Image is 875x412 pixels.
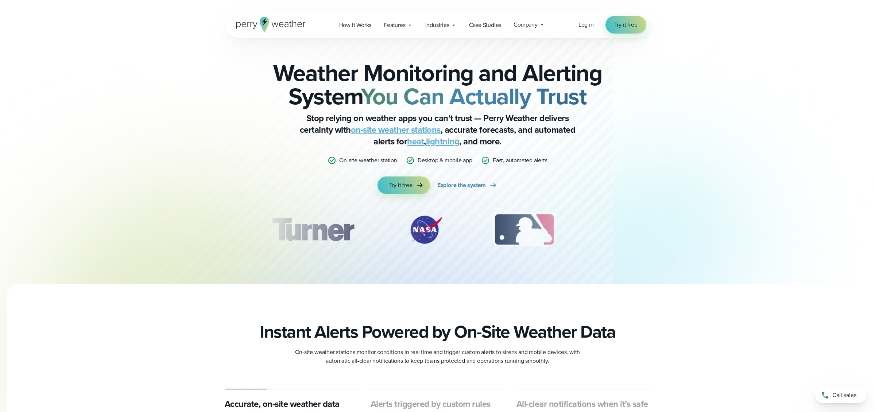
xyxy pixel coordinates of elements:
div: 2 of 12 [400,211,451,248]
strong: You Can Actually Trust [361,79,586,113]
h3: Alerts triggered by custom rules [371,398,505,410]
img: NASA.svg [400,211,451,248]
h2: Weather Monitoring and Alerting System [261,61,614,108]
div: 4 of 12 [598,211,656,248]
p: On-site weather stations monitor conditions in real time and trigger custom alerts to sirens and ... [292,348,584,365]
a: Case Studies [463,18,508,32]
span: How it Works [339,21,372,30]
span: Explore the system [437,181,486,190]
a: Log in [578,20,594,29]
span: Call sales [832,391,856,400]
a: heat [407,135,424,148]
img: PGA.svg [598,211,656,248]
h3: Accurate, on-site weather data [225,398,359,410]
a: Try it free [605,16,646,34]
span: Try it free [389,181,413,190]
span: Company [514,20,538,29]
p: Stop relying on weather apps you can’t trust — Perry Weather delivers certainty with , accurate f... [292,112,584,147]
img: Turner-Construction_1.svg [261,211,364,248]
span: Try it free [614,20,638,29]
a: lightning [426,135,460,148]
span: Case Studies [469,21,502,30]
p: Desktop & mobile app [418,156,472,165]
div: 3 of 12 [486,211,563,248]
h2: Instant Alerts Powered by On-Site Weather Data [260,322,615,342]
a: on-site weather stations [351,123,441,136]
img: MLB.svg [486,211,563,248]
div: slideshow [261,211,614,252]
a: How it Works [333,18,378,32]
a: Call sales [815,387,866,403]
a: Explore the system [437,176,497,194]
div: 1 of 12 [261,211,364,248]
span: Industries [425,21,449,30]
p: Fast, automated alerts [493,156,547,165]
span: Features [384,21,405,30]
a: Try it free [378,176,430,194]
p: On-site weather station [339,156,397,165]
h3: All-clear notifications when it’s safe [516,398,651,410]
